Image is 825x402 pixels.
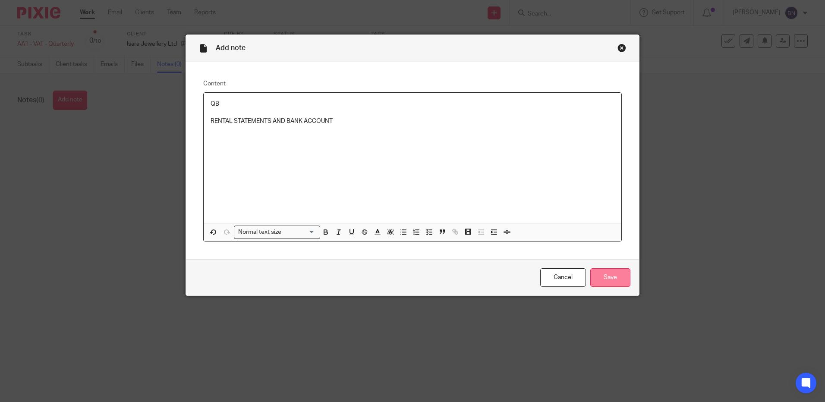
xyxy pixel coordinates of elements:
[284,228,315,237] input: Search for option
[211,117,614,126] p: RENTAL STATEMENTS AND BANK ACCOUNT
[540,268,586,287] a: Cancel
[590,268,630,287] input: Save
[617,44,626,52] div: Close this dialog window
[203,79,622,88] label: Content
[236,228,283,237] span: Normal text size
[211,100,614,108] p: QB
[216,44,246,51] span: Add note
[234,226,320,239] div: Search for option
